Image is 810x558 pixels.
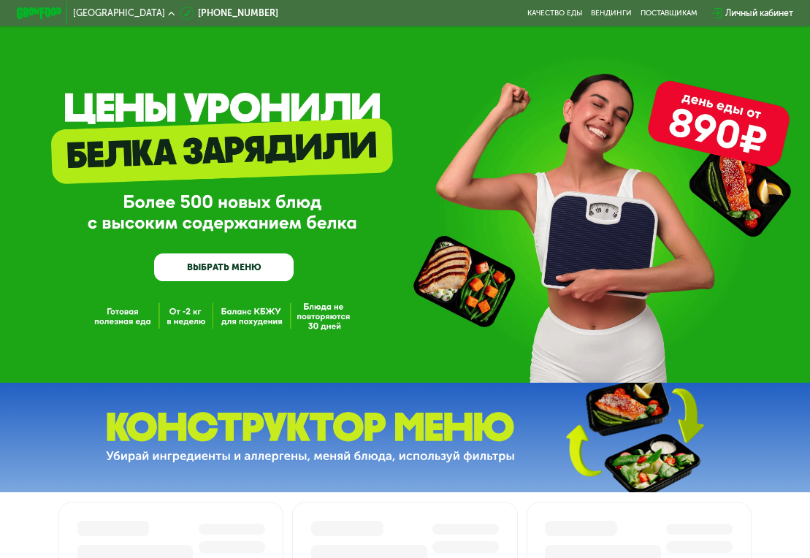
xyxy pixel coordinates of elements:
[641,9,698,18] div: поставщикам
[591,9,632,18] a: Вендинги
[73,9,165,18] span: [GEOGRAPHIC_DATA]
[180,7,279,20] a: [PHONE_NUMBER]
[725,7,793,20] div: Личный кабинет
[527,9,582,18] a: Качество еды
[154,253,294,282] a: ВЫБРАТЬ МЕНЮ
